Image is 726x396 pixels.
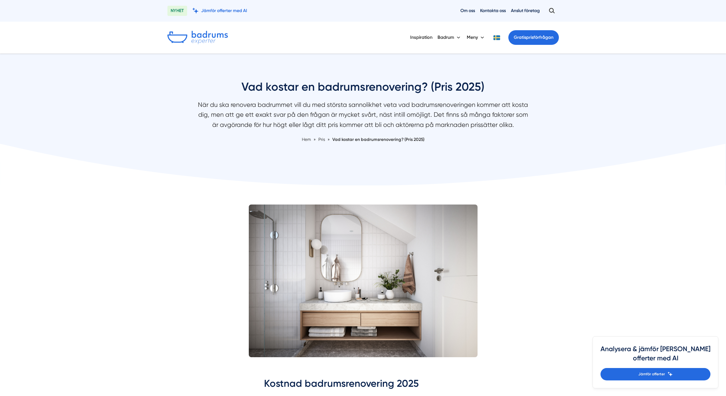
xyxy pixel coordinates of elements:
span: Pris [318,137,325,142]
button: Meny [467,29,485,46]
span: » [314,136,316,143]
span: Jämför offerter med AI [201,8,247,14]
nav: Breadcrumb [195,136,532,143]
a: Jämför offerter [600,368,710,380]
span: NYHET [167,6,187,16]
a: Om oss [460,8,475,14]
h1: Vad kostar en badrumsrenovering? (Pris 2025) [195,79,532,100]
span: Gratis [514,35,526,40]
h2: Kostnad badrumsrenovering 2025 [264,377,462,394]
img: Badrumsexperter.se logotyp [167,31,228,44]
img: badrumsrenovering pris, kostnad renovera badrum, pris renovera badrum [249,205,478,357]
a: Pris [318,137,326,142]
span: Jämför offerter [638,371,665,377]
a: Jämför offerter med AI [192,8,247,14]
span: » [328,136,330,143]
a: Gratisprisförfrågan [508,30,559,45]
a: Hem [302,137,311,142]
a: Anslut företag [511,8,540,14]
p: När du ska renovera badrummet vill du med största sannolikhet veta vad badrumsrenoveringen kommer... [195,100,532,133]
button: Badrum [438,29,462,46]
h4: Analysera & jämför [PERSON_NAME] offerter med AI [600,344,710,368]
a: Inspiration [410,29,432,45]
a: Kontakta oss [480,8,506,14]
a: Vad kostar en badrumsrenovering? (Pris 2025) [332,137,424,142]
